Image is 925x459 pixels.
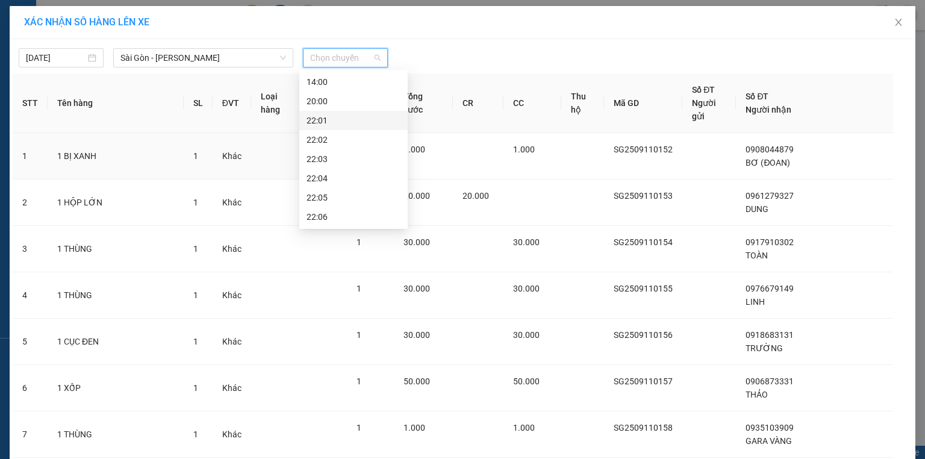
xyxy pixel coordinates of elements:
td: 7 [13,411,48,458]
th: SL [184,73,213,133]
td: Khác [213,411,251,458]
span: XÁC NHẬN SỐ HÀNG LÊN XE [24,16,149,28]
span: Sài Gòn - Phan Rang [120,49,286,67]
th: ĐVT [213,73,251,133]
span: Người gửi [692,98,716,121]
th: Thu hộ [561,73,604,133]
th: CR [453,73,503,133]
td: Khác [213,180,251,226]
span: Số ĐT [746,92,768,101]
td: Khác [213,133,251,180]
span: 1 [193,244,198,254]
td: 1 THÙNG [48,411,184,458]
div: 22:03 [307,152,400,166]
span: 30.000 [513,330,540,340]
span: LINH [746,297,765,307]
th: Tên hàng [48,73,184,133]
span: down [279,54,287,61]
span: 50.000 [403,376,430,386]
span: 1.000 [513,145,535,154]
td: 1 THÙNG [48,226,184,272]
td: 4 [13,272,48,319]
span: 1 [193,151,198,161]
th: Loại hàng [251,73,303,133]
span: SG2509110152 [614,145,673,154]
span: SG2509110157 [614,376,673,386]
th: STT [13,73,48,133]
span: 30.000 [403,284,430,293]
span: close [894,17,903,27]
div: 22:05 [307,191,400,204]
td: Khác [213,365,251,411]
span: 1 [193,383,198,393]
span: TRƯỜNG [746,343,783,353]
span: 50.000 [513,376,540,386]
div: 22:02 [307,133,400,146]
span: SG2509110156 [614,330,673,340]
td: 1 CỤC ĐEN [48,319,184,365]
td: 1 [13,133,48,180]
span: 1 [357,237,361,247]
span: 20.000 [403,191,430,201]
div: 14:00 [307,75,400,89]
td: 6 [13,365,48,411]
div: 22:06 [307,210,400,223]
span: 0906873331 [746,376,794,386]
div: 22:04 [307,172,400,185]
th: Tổng cước [394,73,453,133]
td: Khác [213,226,251,272]
span: 0961279327 [746,191,794,201]
span: 0908044879 [746,145,794,154]
span: DUNG [746,204,768,214]
button: Close [882,6,915,40]
td: 1 BỊ XANH [48,133,184,180]
span: THẢO [746,390,768,399]
span: 1 [193,337,198,346]
span: 1 [193,290,198,300]
span: 0918683131 [746,330,794,340]
td: 5 [13,319,48,365]
th: CC [503,73,561,133]
span: 1.000 [403,423,425,432]
span: Người nhận [746,105,791,114]
td: 2 [13,180,48,226]
span: BƠ (ĐOAN) [746,158,790,167]
td: 1 XỐP [48,365,184,411]
span: TOÀN [746,251,768,260]
span: 1 [357,330,361,340]
td: 1 HỘP LỚN [48,180,184,226]
span: 0917910302 [746,237,794,247]
span: 1.000 [513,423,535,432]
span: 0976679149 [746,284,794,293]
span: SG2509110153 [614,191,673,201]
div: 20:00 [307,95,400,108]
span: 30.000 [403,237,430,247]
span: 1 [193,429,198,439]
span: 30.000 [403,330,430,340]
span: 1 [193,198,198,207]
span: GARA VÀNG [746,436,792,446]
span: SG2509110154 [614,237,673,247]
span: 1 [357,284,361,293]
span: 1 [357,376,361,386]
td: 3 [13,226,48,272]
td: Khác [213,272,251,319]
span: Số ĐT [692,85,715,95]
td: 1 THÙNG [48,272,184,319]
span: 0935103909 [746,423,794,432]
div: 22:01 [307,114,400,127]
span: Chọn chuyến [310,49,381,67]
span: 1.000 [403,145,425,154]
span: 20.000 [462,191,489,201]
span: 30.000 [513,284,540,293]
td: Khác [213,319,251,365]
span: SG2509110155 [614,284,673,293]
span: 1 [357,423,361,432]
input: 11/09/2025 [26,51,86,64]
span: SG2509110158 [614,423,673,432]
th: Mã GD [604,73,682,133]
span: 30.000 [513,237,540,247]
